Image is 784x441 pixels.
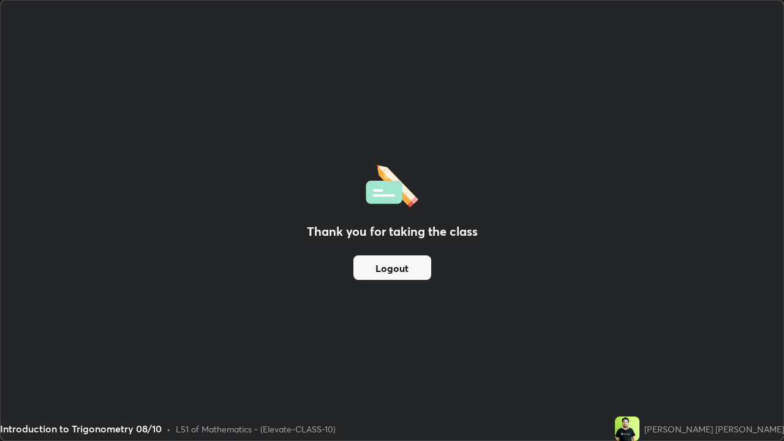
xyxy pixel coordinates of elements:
img: e4ec1320ab734f459035676c787235b3.jpg [615,417,639,441]
div: • [167,423,171,435]
div: L51 of Mathematics - (Elevate-CLASS-10) [176,423,336,435]
div: [PERSON_NAME] [PERSON_NAME] [644,423,784,435]
button: Logout [353,255,431,280]
h2: Thank you for taking the class [307,222,478,241]
img: offlineFeedback.1438e8b3.svg [366,161,418,208]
